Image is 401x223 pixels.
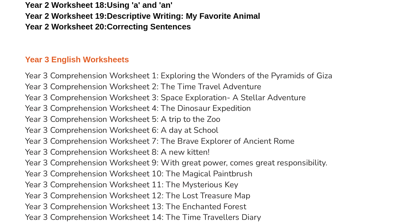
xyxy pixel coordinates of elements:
[25,168,253,179] a: Year 3 Comprehension Worksheet 10: The Magical Paintbrush
[25,179,238,190] a: Year 3 Comprehension Worksheet 11: The Mysterious Key
[25,190,250,201] a: Year 3 Comprehension Worksheet 12: The Lost Treasure Map
[25,0,172,10] a: Year 2 Worksheet 18:Using 'a' and 'an'
[25,22,191,31] a: Year 2 Worksheet 20:Correcting Sentences
[25,54,376,65] h3: Year 3 English Worksheets
[25,81,261,92] a: Year 3 Comprehension Worksheet 2: The Time Travel Adventure
[25,157,327,168] a: Year 3 Comprehension Worksheet 9: With great power, comes great responsibility.
[25,201,246,212] a: Year 3 Comprehension Worksheet 13: The Enchanted Forest
[25,212,261,223] a: Year 3 Comprehension Worksheet 14: The Time Travellers Diary
[25,0,107,10] span: Year 2 Worksheet 18:
[25,114,220,125] a: Year 3 Comprehension Worksheet 5: A trip to the Zoo
[25,147,210,158] a: Year 3 Comprehension Worksheet 8: A new kitten!
[294,152,401,223] iframe: Chat Widget
[25,136,294,147] a: Year 3 Comprehension Worksheet 7: The Brave Explorer of Ancient Rome
[25,125,218,136] a: Year 3 Comprehension Worksheet 6: A day at School
[25,11,107,21] span: Year 2 Worksheet 19:
[25,70,332,81] a: Year 3 Comprehension Worksheet 1: Exploring the Wonders of the Pyramids of Giza
[25,11,260,21] a: Year 2 Worksheet 19:Descriptive Writing: My Favorite Animal
[25,103,251,114] a: Year 3 Comprehension Worksheet 4: The Dinosaur Expedition
[25,92,306,103] a: Year 3 Comprehension Worksheet 3: Space Exploration- A Stellar Adventure
[25,22,107,31] span: Year 2 Worksheet 20:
